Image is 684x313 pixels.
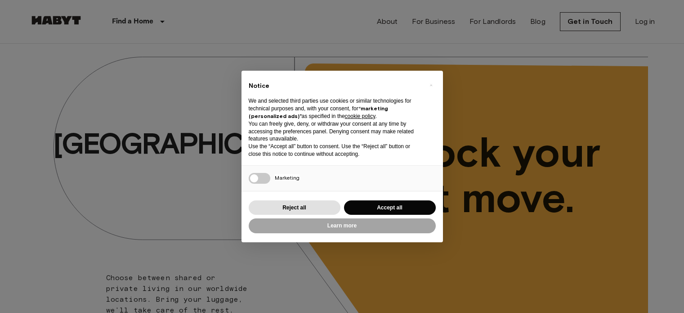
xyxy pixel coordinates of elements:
a: cookie policy [345,113,376,119]
span: × [429,80,433,91]
p: We and selected third parties use cookies or similar technologies for technical purposes and, wit... [249,97,421,120]
strong: “marketing (personalized ads)” [249,105,388,119]
span: Marketing [275,174,300,181]
button: Accept all [344,200,436,215]
button: Learn more [249,218,436,233]
button: Reject all [249,200,340,215]
button: Close this notice [424,78,438,92]
p: Use the “Accept all” button to consent. Use the “Reject all” button or close this notice to conti... [249,143,421,158]
h2: Notice [249,82,421,91]
p: You can freely give, deny, or withdraw your consent at any time by accessing the preferences pane... [249,120,421,143]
